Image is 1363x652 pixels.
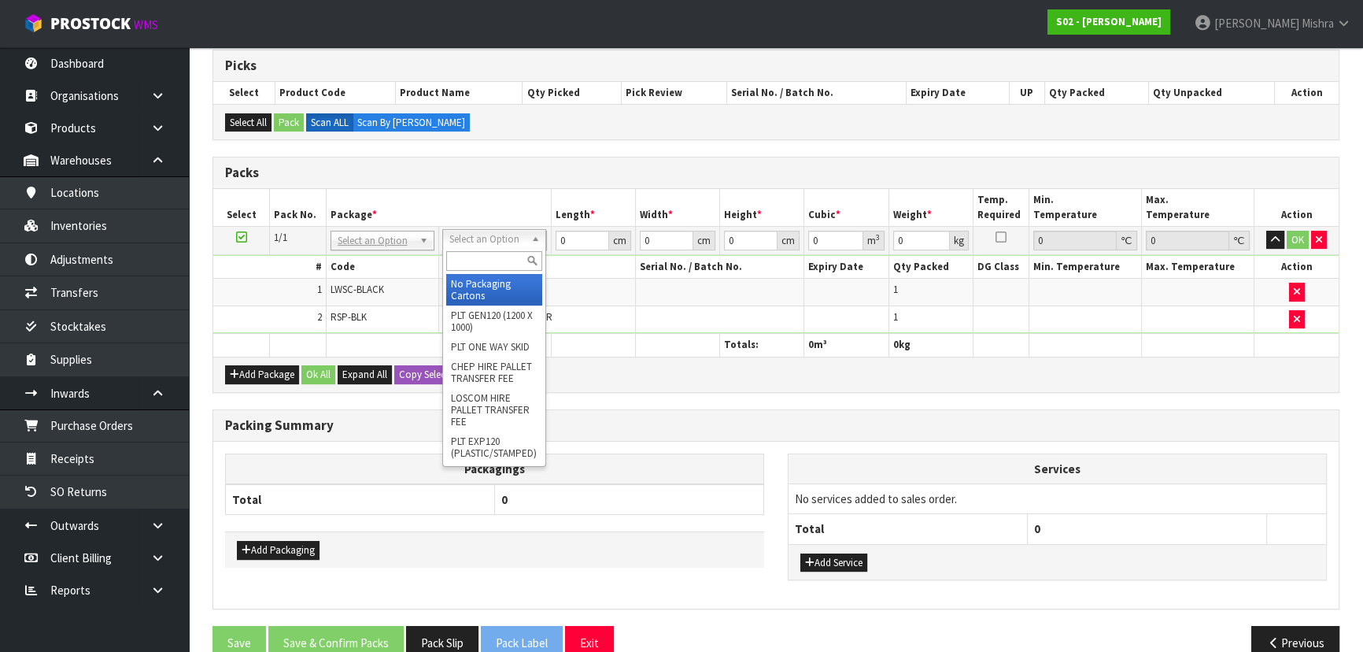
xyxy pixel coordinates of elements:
[789,484,1326,514] td: No services added to sales order.
[906,82,1009,104] th: Expiry Date
[789,454,1326,484] th: Services
[804,334,888,357] th: m³
[888,256,973,279] th: Qty Packed
[1287,231,1309,250] button: OK
[888,334,973,357] th: kg
[24,13,43,33] img: cube-alt.png
[635,256,804,279] th: Serial No. / Batch No.
[317,310,322,324] span: 2
[1009,82,1044,104] th: UP
[213,82,275,104] th: Select
[226,454,764,484] th: Packagings
[438,256,635,279] th: Name
[225,165,1327,180] h3: Packs
[1142,189,1254,226] th: Max. Temperature
[876,232,880,243] sup: 3
[800,554,867,572] button: Add Service
[893,310,898,324] span: 1
[523,82,622,104] th: Qty Picked
[893,338,899,351] span: 0
[1029,189,1142,226] th: Min. Temperature
[804,189,888,226] th: Cubic
[213,256,326,279] th: #
[720,189,804,226] th: Height
[1302,16,1334,31] span: Mishra
[501,492,508,507] span: 0
[213,189,270,226] th: Select
[446,306,542,337] li: PLT GEN120 (1200 X 1000)
[635,189,719,226] th: Width
[394,365,464,384] button: Copy Selected
[326,189,551,226] th: Package
[1029,256,1142,279] th: Min. Temperature
[338,365,392,384] button: Expand All
[1142,256,1254,279] th: Max. Temperature
[317,283,322,296] span: 1
[1214,16,1299,31] span: [PERSON_NAME]
[720,334,804,357] th: Totals:
[863,231,885,250] div: m
[396,82,523,104] th: Product Name
[1274,82,1339,104] th: Action
[225,113,271,132] button: Select All
[331,283,384,296] span: LWSC-BLACK
[1044,82,1148,104] th: Qty Packed
[274,231,287,244] span: 1/1
[1149,82,1275,104] th: Qty Unpacked
[353,113,470,132] label: Scan By [PERSON_NAME]
[778,231,800,250] div: cm
[888,189,973,226] th: Weight
[804,256,888,279] th: Expiry Date
[1117,231,1137,250] div: ℃
[1254,189,1339,226] th: Action
[446,432,542,463] li: PLT EXP120 (PLASTIC/STAMPED)
[301,365,335,384] button: Ok All
[226,484,495,515] th: Total
[446,274,542,306] li: No Packaging Cartons
[893,283,898,296] span: 1
[225,418,1327,433] h3: Packing Summary
[551,189,635,226] th: Length
[446,337,542,357] li: PLT ONE WAY SKID
[727,82,907,104] th: Serial No. / Batch No.
[446,357,542,388] li: CHEP HIRE PALLET TRANSFER FEE
[237,541,320,560] button: Add Packaging
[225,58,1327,73] h3: Picks
[275,82,395,104] th: Product Code
[693,231,715,250] div: cm
[622,82,727,104] th: Pick Review
[274,113,304,132] button: Pack
[973,256,1029,279] th: DG Class
[326,256,438,279] th: Code
[973,189,1029,226] th: Temp. Required
[1056,15,1162,28] strong: S02 - [PERSON_NAME]
[1254,256,1339,279] th: Action
[134,17,158,32] small: WMS
[609,231,631,250] div: cm
[446,388,542,432] li: LOSCOM HIRE PALLET TRANSFER FEE
[225,365,299,384] button: Add Package
[950,231,969,250] div: kg
[789,514,1028,544] th: Total
[306,113,353,132] label: Scan ALL
[342,368,387,381] span: Expand All
[331,310,367,324] span: RSP-BLK
[50,13,131,34] span: ProStock
[808,338,814,351] span: 0
[449,230,525,249] span: Select an Option
[1229,231,1250,250] div: ℃
[1034,521,1040,536] span: 0
[1047,9,1170,35] a: S02 - [PERSON_NAME]
[270,189,327,226] th: Pack No.
[338,232,413,250] span: Select an Option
